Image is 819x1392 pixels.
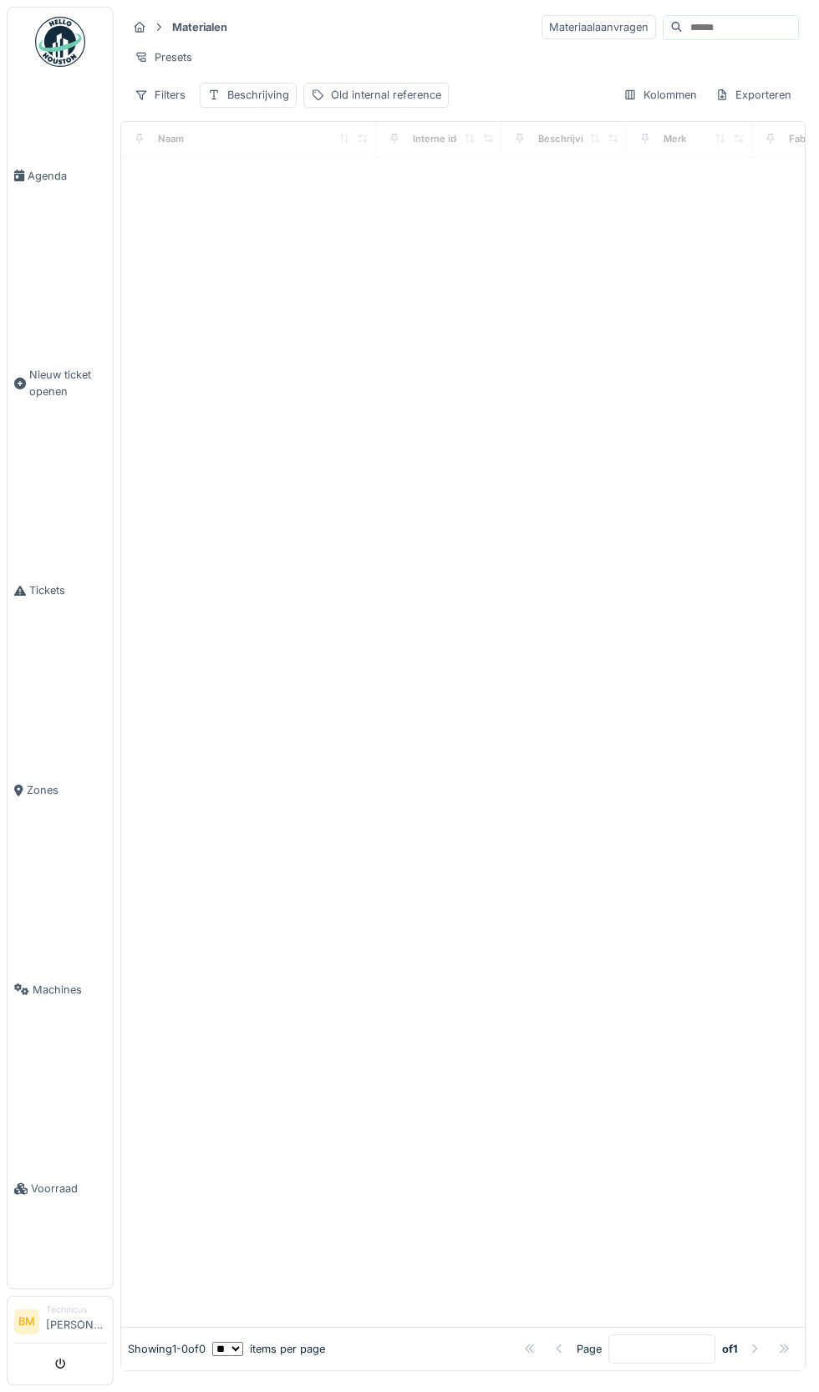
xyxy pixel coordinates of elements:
[127,45,200,69] div: Presets
[158,132,184,146] div: Naam
[127,83,193,107] div: Filters
[31,1181,106,1196] span: Voorraad
[577,1341,602,1357] div: Page
[29,367,106,399] span: Nieuw ticket openen
[8,276,113,491] a: Nieuw ticket openen
[331,87,441,103] div: Old internal reference
[664,132,686,146] div: Merk
[722,1341,738,1357] strong: of 1
[128,1341,206,1357] div: Showing 1 - 0 of 0
[413,132,503,146] div: Interne identificator
[33,982,106,998] span: Machines
[14,1303,106,1344] a: BM Technicus[PERSON_NAME]
[8,491,113,691] a: Tickets
[616,83,705,107] div: Kolommen
[14,1309,39,1334] li: BM
[29,582,106,598] span: Tickets
[28,168,106,184] span: Agenda
[8,1090,113,1289] a: Voorraad
[8,890,113,1090] a: Machines
[46,1303,106,1339] li: [PERSON_NAME]
[227,87,289,103] div: Beschrijving
[46,1303,106,1316] div: Technicus
[8,690,113,890] a: Zones
[165,19,234,35] strong: Materialen
[538,132,595,146] div: Beschrijving
[708,83,799,107] div: Exporteren
[8,76,113,276] a: Agenda
[542,15,656,39] div: Materiaalaanvragen
[212,1341,325,1357] div: items per page
[35,17,85,67] img: Badge_color-CXgf-gQk.svg
[27,782,106,798] span: Zones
